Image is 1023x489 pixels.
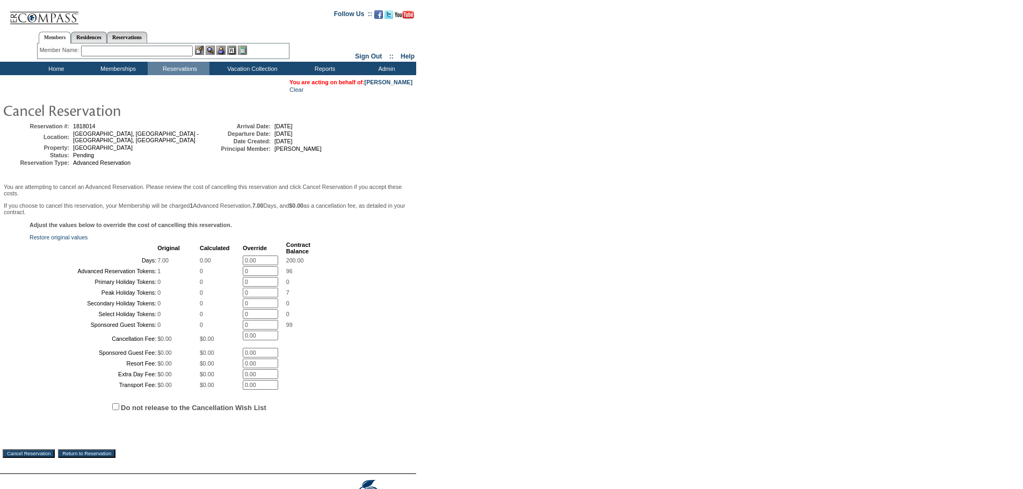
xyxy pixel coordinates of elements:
[31,288,156,297] td: Peak Holiday Tokens:
[86,62,148,75] td: Memberships
[395,11,414,19] img: Subscribe to our YouTube Channel
[384,10,393,19] img: Follow us on Twitter
[293,62,354,75] td: Reports
[5,123,69,129] td: Reservation #:
[157,371,172,377] span: $0.00
[4,184,412,196] p: You are attempting to cancel an Advanced Reservation. Please review the cost of cancelling this r...
[274,145,322,152] span: [PERSON_NAME]
[286,289,289,296] span: 7
[5,152,69,158] td: Status:
[4,202,412,215] p: If you choose to cancel this reservation, your Membership will be charged Advanced Reservation, D...
[71,32,107,43] a: Residences
[227,46,236,55] img: Reservations
[206,123,271,129] td: Arrival Date:
[286,300,289,306] span: 0
[286,268,293,274] span: 96
[274,123,293,129] span: [DATE]
[157,257,169,264] span: 7.00
[30,234,88,240] a: Restore original values
[401,53,415,60] a: Help
[286,311,289,317] span: 0
[3,449,55,458] input: Cancel Reservation
[206,46,215,55] img: View
[73,123,96,129] span: 1818014
[157,360,172,367] span: $0.00
[73,159,130,166] span: Advanced Reservation
[200,382,214,388] span: $0.00
[286,257,304,264] span: 200.00
[157,245,180,251] b: Original
[206,145,271,152] td: Principal Member:
[5,130,69,143] td: Location:
[274,138,293,144] span: [DATE]
[157,349,172,356] span: $0.00
[200,360,214,367] span: $0.00
[200,245,230,251] b: Calculated
[286,279,289,285] span: 0
[157,335,172,342] span: $0.00
[355,53,382,60] a: Sign Out
[31,298,156,308] td: Secondary Holiday Tokens:
[200,289,203,296] span: 0
[206,138,271,144] td: Date Created:
[9,3,79,25] img: Compass Home
[200,268,203,274] span: 0
[73,152,94,158] span: Pending
[374,10,383,19] img: Become our fan on Facebook
[157,268,161,274] span: 1
[31,369,156,379] td: Extra Day Fee:
[286,322,293,328] span: 99
[31,348,156,357] td: Sponsored Guest Fee:
[195,46,204,55] img: b_edit.gif
[31,266,156,276] td: Advanced Reservation Tokens:
[107,32,147,43] a: Reservations
[31,380,156,390] td: Transport Fee:
[157,279,161,285] span: 0
[40,46,81,55] div: Member Name:
[73,130,199,143] span: [GEOGRAPHIC_DATA], [GEOGRAPHIC_DATA] - [GEOGRAPHIC_DATA], [GEOGRAPHIC_DATA]
[289,79,412,85] span: You are acting on behalf of:
[31,256,156,265] td: Days:
[200,335,214,342] span: $0.00
[31,309,156,319] td: Select Holiday Tokens:
[5,144,69,151] td: Property:
[73,144,133,151] span: [GEOGRAPHIC_DATA]
[374,13,383,20] a: Become our fan on Facebook
[206,130,271,137] td: Departure Date:
[354,62,416,75] td: Admin
[389,53,394,60] span: ::
[157,289,161,296] span: 0
[216,46,226,55] img: Impersonate
[289,86,303,93] a: Clear
[286,242,310,254] b: Contract Balance
[157,322,161,328] span: 0
[200,349,214,356] span: $0.00
[243,245,267,251] b: Override
[157,300,161,306] span: 0
[274,130,293,137] span: [DATE]
[200,311,203,317] span: 0
[30,222,232,228] b: Adjust the values below to override the cost of cancelling this reservation.
[31,277,156,287] td: Primary Holiday Tokens:
[289,202,303,209] b: $0.00
[209,62,293,75] td: Vacation Collection
[395,13,414,20] a: Subscribe to our YouTube Channel
[157,382,172,388] span: $0.00
[58,449,115,458] input: Return to Reservation
[121,404,266,412] label: Do not release to the Cancellation Wish List
[334,9,372,22] td: Follow Us ::
[200,257,211,264] span: 0.00
[39,32,71,43] a: Members
[238,46,247,55] img: b_calculator.gif
[31,359,156,368] td: Resort Fee:
[3,99,217,121] img: pgTtlCancelRes.gif
[157,311,161,317] span: 0
[148,62,209,75] td: Reservations
[24,62,86,75] td: Home
[5,159,69,166] td: Reservation Type:
[200,300,203,306] span: 0
[384,13,393,20] a: Follow us on Twitter
[31,320,156,330] td: Sponsored Guest Tokens:
[31,331,156,347] td: Cancellation Fee:
[190,202,193,209] b: 1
